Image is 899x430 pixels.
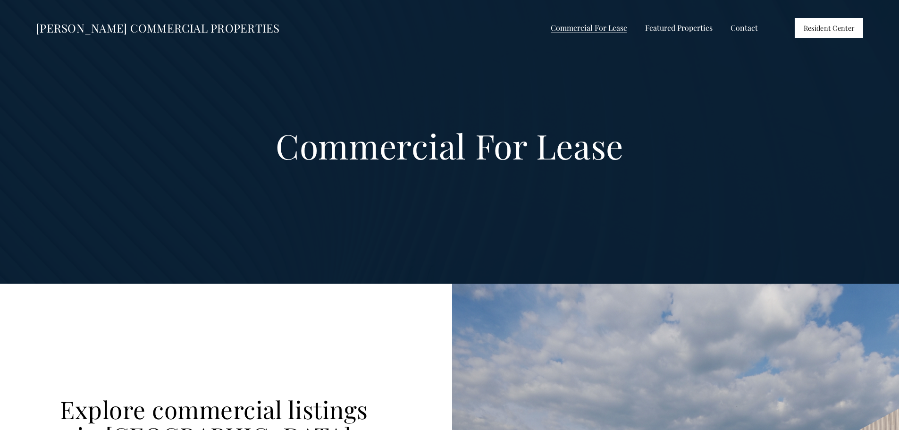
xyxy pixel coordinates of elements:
a: folder dropdown [551,21,627,35]
a: Contact [731,21,758,35]
span: Featured Properties [645,22,713,34]
a: [PERSON_NAME] COMMERCIAL PROPERTIES [36,20,279,35]
a: Resident Center [795,18,863,38]
h1: Commercial For Lease [49,128,851,163]
span: Commercial For Lease [551,22,627,34]
a: folder dropdown [645,21,713,35]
